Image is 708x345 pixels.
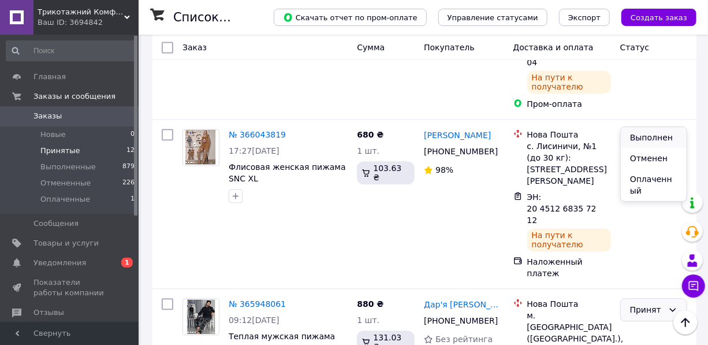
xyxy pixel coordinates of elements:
span: Отзывы [33,307,64,318]
span: Без рейтинга [435,335,493,344]
a: [PERSON_NAME] [424,129,491,141]
a: Дар'я [PERSON_NAME] [424,299,504,310]
div: 103.63 ₴ [357,161,415,184]
a: Флисовая женская пижама SNC XL [229,162,346,183]
img: Фото товару [185,129,217,165]
a: Создать заказ [610,12,696,21]
span: Оплаченные [40,194,90,205]
a: Фото товару [182,129,219,166]
span: Покупатель [424,43,475,52]
span: 680 ₴ [357,130,383,139]
span: Сумма [357,43,385,52]
span: Выполненные [40,162,96,172]
span: Доставка и оплата [513,43,594,52]
span: 1 шт. [357,316,379,325]
span: 226 [122,178,135,188]
span: ЭН: 20 4512 6835 7212 [527,192,597,225]
span: 17:27[DATE] [229,146,280,155]
span: 09:12[DATE] [229,316,280,325]
span: Показатели работы компании [33,277,107,298]
button: Скачать отчет по пром-оплате [274,9,427,26]
span: 98% [435,165,453,175]
div: Наложенный платеж [527,256,611,279]
span: Отмененные [40,178,91,188]
span: Сообщения [33,218,79,229]
span: Главная [33,72,66,82]
span: 1 [131,194,135,205]
span: Трикотажний Комфорт [38,7,124,17]
a: № 365948061 [229,299,286,309]
div: На пути к получателю [527,71,611,94]
span: 1 шт. [357,146,379,155]
li: Выполнен [621,127,687,148]
span: 880 ₴ [357,299,383,309]
span: Заказ [182,43,207,52]
button: Управление статусами [438,9,547,26]
div: Принят [630,303,664,316]
span: Принятые [40,146,80,156]
span: 12 [126,146,135,156]
span: Уведомления [33,258,86,268]
span: Создать заказ [631,13,687,22]
span: Скачать отчет по пром-оплате [283,12,418,23]
li: Оплаченный [621,169,687,201]
div: Пром-оплата [527,98,611,110]
div: На пути к получателю [527,228,611,251]
div: с. Лисиничи, №1 (до 30 кг): [STREET_ADDRESS][PERSON_NAME] [527,140,611,187]
a: Фото товару [182,298,219,335]
div: Нова Пошта [527,129,611,140]
span: Управление статусами [448,13,538,22]
img: Фото товару [187,299,215,335]
span: Заказы и сообщения [33,91,115,102]
li: Отменен [621,148,687,169]
button: Создать заказ [621,9,696,26]
a: № 366043819 [229,130,286,139]
span: 879 [122,162,135,172]
span: Экспорт [568,13,601,22]
h1: Список заказов [173,10,273,24]
span: Товары и услуги [33,238,99,248]
button: Наверх [673,310,698,335]
span: 1 [121,258,133,268]
span: Новые [40,129,66,140]
button: Экспорт [559,9,610,26]
div: Нова Пошта [527,298,611,310]
span: Заказы [33,111,62,121]
div: Ваш ID: 3694842 [38,17,139,28]
button: Чат с покупателем [682,274,705,298]
span: Статус [620,43,650,52]
div: [PHONE_NUMBER] [422,313,495,329]
input: Поиск [6,40,136,61]
span: 0 [131,129,135,140]
div: [PHONE_NUMBER] [422,143,495,159]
